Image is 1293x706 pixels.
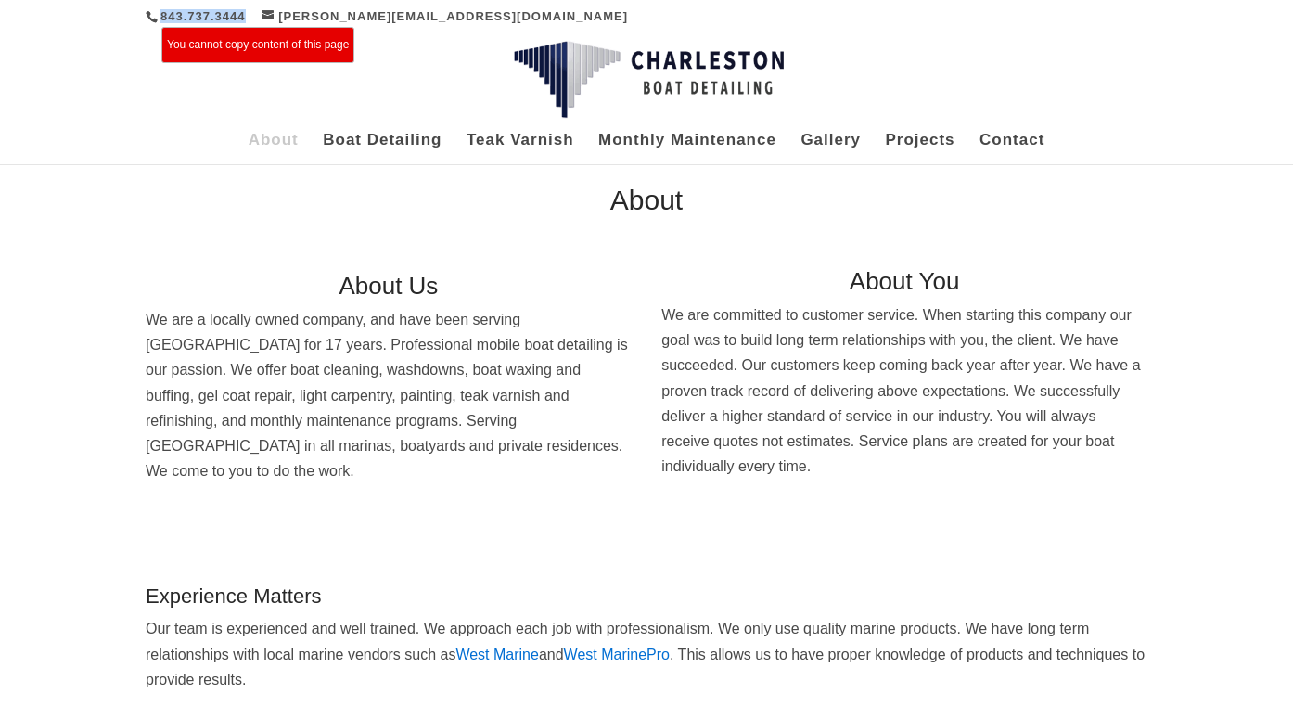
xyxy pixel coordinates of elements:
[160,9,246,23] a: 843.737.3444
[598,134,776,164] a: Monthly Maintenance
[146,616,1147,692] p: Our team is experienced and well trained. We approach each job with professionalism. We only use ...
[146,186,1147,224] h1: About
[467,134,574,164] a: Teak Varnish
[167,32,349,58] p: You cannot copy content of this page
[885,134,954,164] a: Projects
[514,41,784,119] img: Charleston Boat Detailing
[262,9,628,23] a: [PERSON_NAME][EMAIL_ADDRESS][DOMAIN_NAME]
[249,134,299,164] a: About
[146,274,632,307] h2: About Us
[146,307,632,483] p: We are a locally owned company, and have been serving [GEOGRAPHIC_DATA] for 17 years. Professiona...
[661,269,1147,302] h2: About You
[661,302,1147,479] p: We are committed to customer service. When starting this company our goal was to build long term ...
[564,647,670,662] a: West MarinePro
[455,647,539,662] a: West Marine
[146,586,1147,616] h3: Experience Matters
[800,134,861,164] a: Gallery
[323,134,442,164] a: Boat Detailing
[979,134,1044,164] a: Contact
